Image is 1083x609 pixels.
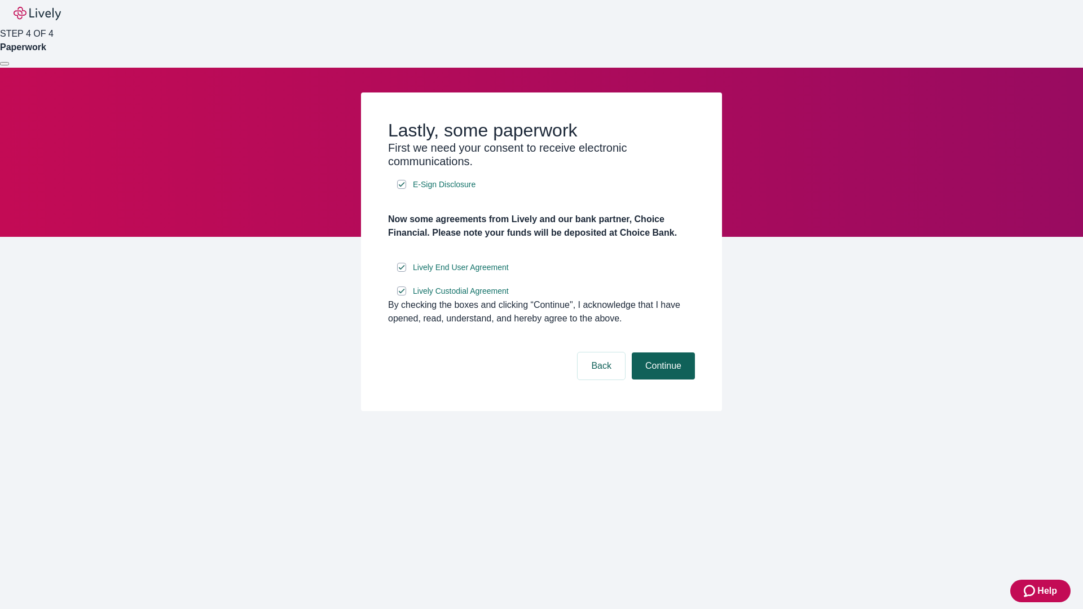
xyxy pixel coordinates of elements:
a: e-sign disclosure document [411,284,511,298]
h4: Now some agreements from Lively and our bank partner, Choice Financial. Please note your funds wi... [388,213,695,240]
span: Help [1037,584,1057,598]
button: Zendesk support iconHelp [1010,580,1071,602]
h2: Lastly, some paperwork [388,120,695,141]
h3: First we need your consent to receive electronic communications. [388,141,695,168]
img: Lively [14,7,61,20]
div: By checking the boxes and clicking “Continue", I acknowledge that I have opened, read, understand... [388,298,695,325]
span: E-Sign Disclosure [413,179,476,191]
a: e-sign disclosure document [411,178,478,192]
button: Back [578,352,625,379]
svg: Zendesk support icon [1024,584,1037,598]
a: e-sign disclosure document [411,261,511,275]
span: Lively End User Agreement [413,262,509,273]
span: Lively Custodial Agreement [413,285,509,297]
button: Continue [632,352,695,379]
